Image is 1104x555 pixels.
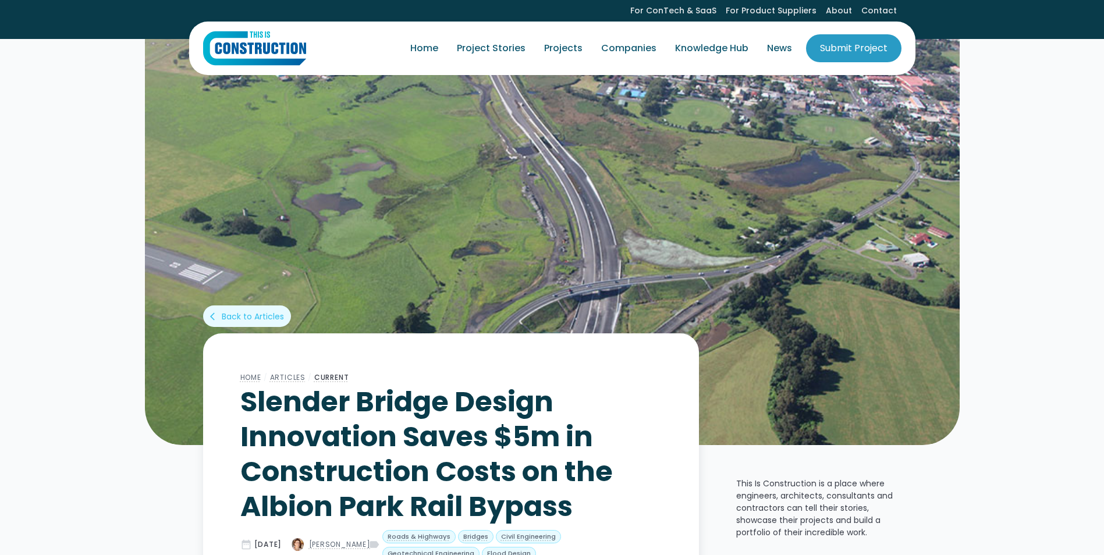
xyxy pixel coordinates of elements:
[448,32,535,65] a: Project Stories
[501,532,556,542] div: Civil Engineering
[382,530,456,544] a: Roads & Highways
[306,371,314,385] div: /
[368,539,380,550] div: label
[240,539,252,550] div: date_range
[203,31,306,66] a: home
[309,539,371,550] div: [PERSON_NAME]
[592,32,666,65] a: Companies
[254,539,282,550] div: [DATE]
[401,32,448,65] a: Home
[388,532,450,542] div: Roads & Highways
[463,532,488,542] div: Bridges
[210,311,219,322] div: arrow_back_ios
[270,372,306,382] a: Articles
[240,385,662,524] h1: Slender Bridge Design Innovation Saves $5m in Construction Costs on the Albion Park Rail Bypass
[666,32,758,65] a: Knowledge Hub
[291,538,358,552] a: [PERSON_NAME]
[496,530,561,544] a: Civil Engineering
[261,371,270,385] div: /
[203,305,291,327] a: arrow_back_iosBack to Articles
[535,32,592,65] a: Projects
[314,372,349,382] a: Current
[758,32,801,65] a: News
[145,38,960,445] img: Slender Bridge Design Innovation Saves $5m in Construction Costs on the Albion Park Rail Bypass
[291,538,304,552] img: Jeanette Muscat
[222,311,284,322] div: Back to Articles
[736,478,901,539] p: This Is Construction is a place where engineers, architects, consultants and contractors can tell...
[806,34,901,62] a: Submit Project
[820,41,888,55] div: Submit Project
[240,372,261,382] a: Home
[203,31,306,66] img: This Is Construction Logo
[458,530,494,544] a: Bridges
